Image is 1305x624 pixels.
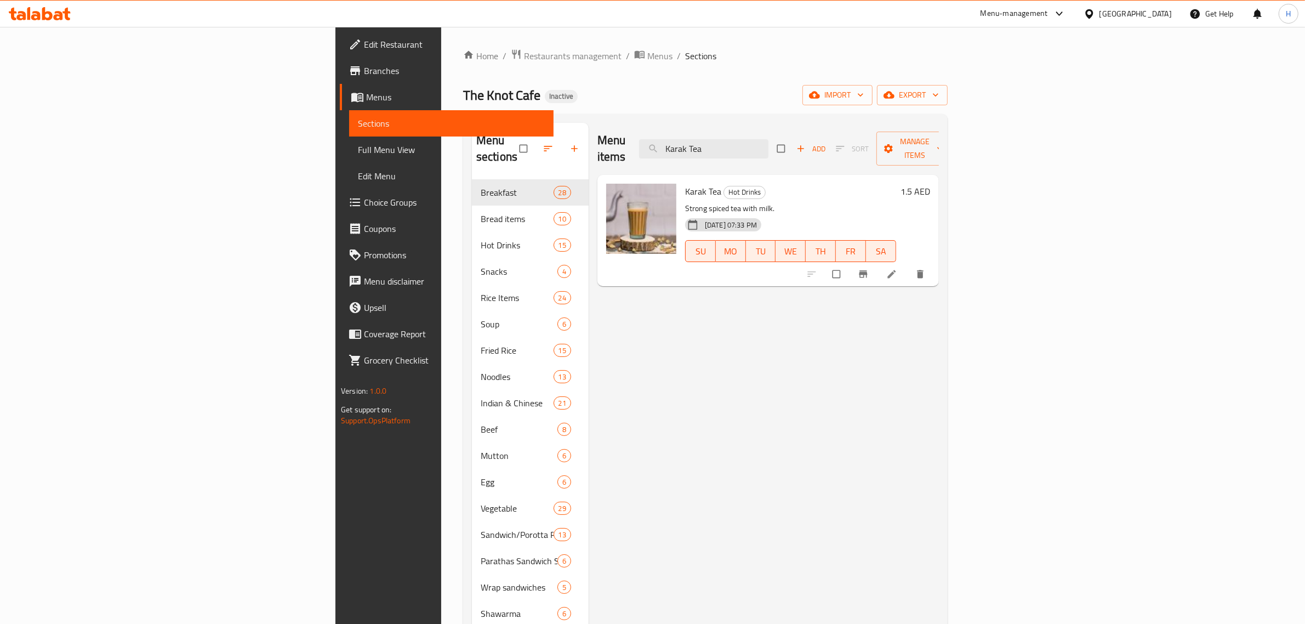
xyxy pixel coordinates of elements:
div: items [554,396,571,410]
span: Vegetable [481,502,554,515]
span: Sandwich/Porotta Roll [481,528,554,541]
button: Manage items [876,132,954,166]
span: Mutton [481,449,557,462]
span: Sections [685,49,716,63]
a: Grocery Checklist [340,347,554,373]
span: Indian & Chinese [481,396,554,410]
span: Egg [481,475,557,489]
div: Shawarma [481,607,557,620]
span: Menus [647,49,673,63]
li: / [626,49,630,63]
a: Upsell [340,294,554,321]
a: Choice Groups [340,189,554,215]
div: Hot Drinks15 [472,232,589,258]
span: Noodles [481,370,554,383]
div: Noodles13 [472,364,589,390]
span: Hot Drinks [481,239,554,252]
h6: 1.5 AED [901,184,930,199]
span: 6 [558,477,571,487]
div: items [557,265,571,278]
span: Select all sections [513,138,536,159]
div: Bread items10 [472,206,589,232]
div: Fried Rice15 [472,337,589,364]
span: Promotions [364,248,545,262]
span: 13 [554,372,571,382]
div: items [554,239,571,252]
div: Beef8 [472,416,589,443]
div: Breakfast28 [472,179,589,206]
button: FR [836,240,866,262]
button: TH [806,240,836,262]
div: Menu-management [981,7,1048,20]
span: Branches [364,64,545,77]
span: Version: [341,384,368,398]
span: Coverage Report [364,327,545,341]
span: Breakfast [481,186,554,199]
a: Promotions [340,242,554,268]
span: 15 [554,240,571,251]
button: SU [685,240,716,262]
div: Parathas Sandwich Sp6 [472,548,589,574]
a: Menus [340,84,554,110]
div: Mutton6 [472,443,589,469]
span: 29 [554,503,571,514]
div: Indian & Chinese21 [472,390,589,416]
span: H [1286,8,1291,20]
div: Rice Items [481,291,554,304]
div: items [554,212,571,225]
span: Manage items [885,135,945,162]
span: Add [796,143,826,155]
div: Wrap sandwiches [481,581,557,594]
div: items [557,475,571,489]
div: items [554,502,571,515]
img: Karak Tea [606,184,676,254]
span: SU [690,243,711,259]
div: items [557,423,571,436]
span: TH [810,243,831,259]
span: 1.0.0 [369,384,386,398]
span: Grocery Checklist [364,354,545,367]
button: TU [746,240,776,262]
a: Edit Menu [349,163,554,189]
span: Inactive [545,92,578,101]
a: Support.OpsPlatform [341,413,411,428]
button: export [877,85,948,105]
span: Menu disclaimer [364,275,545,288]
span: Fried Rice [481,344,554,357]
a: Sections [349,110,554,137]
h2: Menu items [597,132,626,165]
a: Restaurants management [511,49,622,63]
div: Wrap sandwiches5 [472,574,589,600]
span: Choice Groups [364,196,545,209]
a: Menu disclaimer [340,268,554,294]
div: Vegetable29 [472,495,589,521]
div: items [557,317,571,331]
div: Sandwich/Porotta Roll13 [472,521,589,548]
div: Snacks [481,265,557,278]
span: Soup [481,317,557,331]
span: Restaurants management [524,49,622,63]
span: Beef [481,423,557,436]
div: items [554,344,571,357]
button: SA [866,240,896,262]
span: TU [750,243,772,259]
button: Branch-specific-item [851,262,877,286]
a: Branches [340,58,554,84]
div: Egg6 [472,469,589,495]
span: 21 [554,398,571,409]
span: Sections [358,117,545,130]
span: 24 [554,293,571,303]
span: Bread items [481,212,554,225]
span: 6 [558,556,571,566]
div: [GEOGRAPHIC_DATA] [1099,8,1172,20]
span: Sort sections [536,137,562,161]
input: search [639,139,768,158]
button: Add section [562,137,589,161]
a: Coupons [340,215,554,242]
